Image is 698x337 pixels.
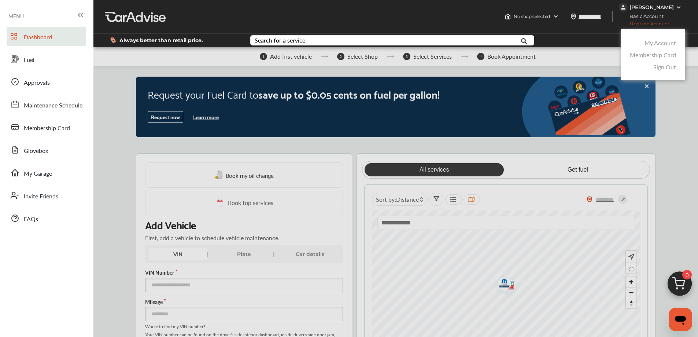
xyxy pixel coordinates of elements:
[7,186,86,205] a: Invite Friends
[7,95,86,114] a: Maintenance Schedule
[7,209,86,228] a: FAQs
[110,37,116,43] img: dollor_label_vector.a70140d1.svg
[662,268,697,303] img: cart_icon.3d0951e8.svg
[24,146,48,156] span: Glovebox
[24,124,70,133] span: Membership Card
[669,308,692,331] iframe: Button to launch messaging window
[24,101,82,110] span: Maintenance Schedule
[24,78,50,88] span: Approvals
[119,38,203,43] span: Always better than retail price.
[645,39,676,47] a: My Account
[7,72,86,91] a: Approvals
[24,215,38,224] span: FAQs
[8,13,24,19] span: MENU
[682,270,692,279] span: 0
[255,37,305,43] div: Search for a service
[24,33,52,42] span: Dashboard
[7,140,86,160] a: Glovebox
[653,63,676,71] a: Sign Out
[7,118,86,137] a: Membership Card
[7,163,86,182] a: My Garage
[24,55,34,65] span: Fuel
[7,27,86,46] a: Dashboard
[630,51,676,59] a: Membership Card
[24,169,52,179] span: My Garage
[7,50,86,69] a: Fuel
[24,192,58,201] span: Invite Friends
